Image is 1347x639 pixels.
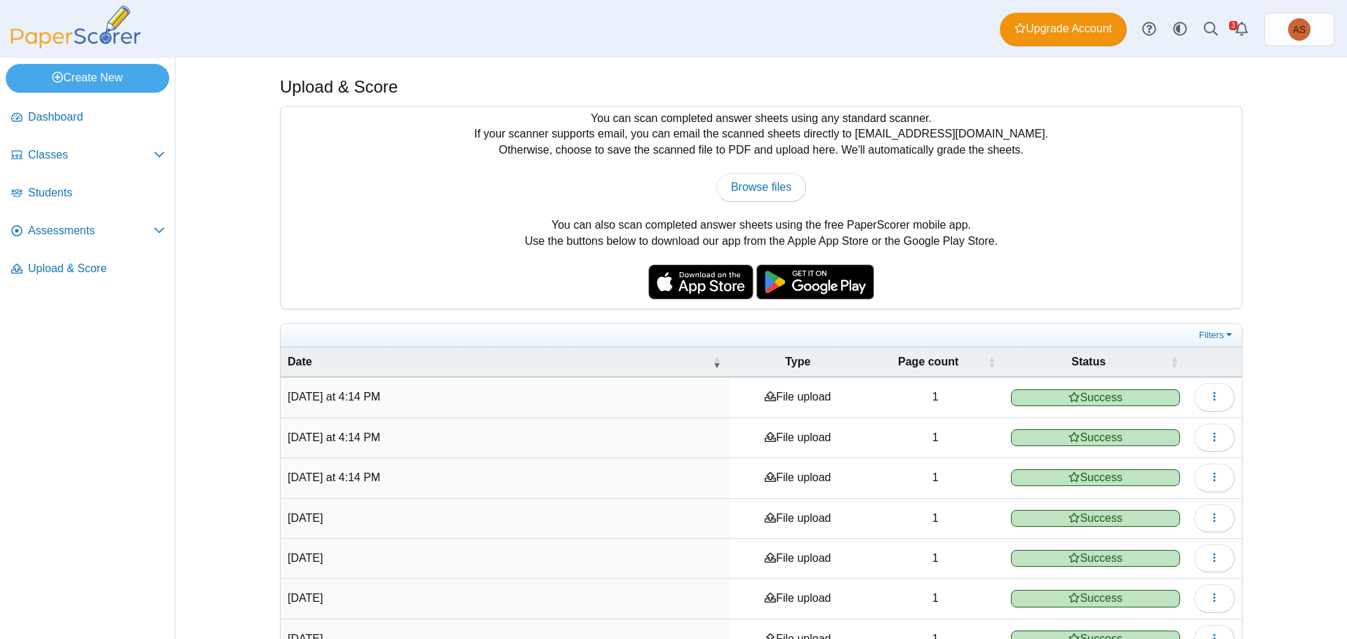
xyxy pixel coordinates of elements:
span: Upgrade Account [1014,21,1112,36]
span: Page count [898,356,958,368]
td: 1 [866,377,1004,417]
img: google-play-badge.png [756,264,874,300]
span: Success [1011,469,1180,486]
td: File upload [730,418,866,458]
span: Students [28,185,165,201]
img: apple-store-badge.svg [648,264,753,300]
span: Browse files [731,181,791,193]
td: File upload [730,377,866,417]
span: Dashboard [28,109,165,125]
time: Aug 18, 2025 at 9:21 AM [288,552,323,564]
time: Aug 8, 2025 at 8:29 AM [288,592,323,604]
span: Date : Activate to remove sorting [713,347,721,377]
span: Status [1071,356,1106,368]
td: File upload [730,539,866,579]
span: Andrea Sheaffer [1293,25,1306,34]
span: Date [288,356,312,368]
a: Browse files [716,173,806,201]
time: Aug 22, 2025 at 4:14 PM [288,431,380,443]
span: Classes [28,147,154,163]
time: Aug 18, 2025 at 1:46 PM [288,512,323,524]
td: File upload [730,458,866,498]
td: 1 [866,539,1004,579]
span: Status : Activate to sort [1170,347,1179,377]
span: Success [1011,550,1180,567]
a: Assessments [6,215,170,248]
a: Upload & Score [6,253,170,286]
img: PaperScorer [6,6,146,48]
time: Aug 22, 2025 at 4:14 PM [288,391,380,403]
a: Upgrade Account [1000,13,1127,46]
span: Andrea Sheaffer [1288,18,1311,41]
span: Type [785,356,810,368]
a: Students [6,177,170,210]
td: 1 [866,458,1004,498]
td: 1 [866,579,1004,619]
span: Success [1011,510,1180,527]
span: Page count : Activate to sort [987,347,996,377]
time: Aug 22, 2025 at 4:14 PM [288,471,380,483]
a: Alerts [1226,14,1257,45]
td: File upload [730,499,866,539]
a: Filters [1195,328,1238,342]
span: Success [1011,590,1180,607]
a: PaperScorer [6,39,146,51]
span: Upload & Score [28,261,165,276]
div: You can scan completed answer sheets using any standard scanner. If your scanner supports email, ... [281,107,1242,309]
a: Create New [6,64,169,92]
span: Success [1011,429,1180,446]
span: Success [1011,389,1180,406]
td: 1 [866,499,1004,539]
a: Classes [6,139,170,173]
td: File upload [730,579,866,619]
a: Andrea Sheaffer [1264,13,1334,46]
span: Assessments [28,223,154,238]
a: Dashboard [6,101,170,135]
td: 1 [866,418,1004,458]
h1: Upload & Score [280,75,398,99]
